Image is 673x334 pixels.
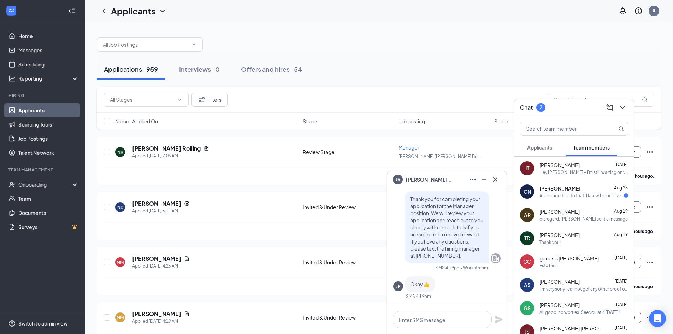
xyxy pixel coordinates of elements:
[399,144,419,151] span: Manager
[604,102,615,113] button: ComposeMessage
[619,7,627,15] svg: Notifications
[18,29,79,43] a: Home
[525,165,529,172] div: JT
[103,41,188,48] input: All Job Postings
[184,201,190,206] svg: Reapply
[399,154,481,159] span: [PERSON_NAME] ([PERSON_NAME] Bri ...
[117,204,123,210] div: NB
[132,207,190,215] div: Applied [DATE] 6:11 AM
[539,193,624,199] div: And in addition to that, I know I should've followed up and have it confirmed through email, howe...
[18,206,79,220] a: Documents
[241,65,302,74] div: Offers and hires · 54
[520,104,533,111] h3: Chat
[634,7,643,15] svg: QuestionInfo
[615,255,628,260] span: [DATE]
[539,104,542,110] div: 2
[617,102,628,113] button: ChevronDown
[539,263,558,269] div: Esta bien
[645,148,654,156] svg: Ellipses
[524,188,531,195] div: CN
[184,311,190,317] svg: Document
[539,216,628,222] div: disregard, [PERSON_NAME] sent a message
[303,204,394,211] div: Invited & Under Review
[645,313,654,322] svg: Ellipses
[410,196,483,259] span: Thank you for completing your application for the Manager position. We will review your applicati...
[115,118,158,125] span: Name · Applied On
[491,254,500,263] svg: Company
[303,118,317,125] span: Stage
[615,162,628,167] span: [DATE]
[8,93,77,99] div: Hiring
[649,310,666,327] div: Open Intercom Messenger
[132,263,190,270] div: Applied [DATE] 4:26 AM
[630,229,653,234] b: 2 hours ago
[614,209,628,214] span: Aug 19
[614,185,628,191] span: Aug 23
[8,167,77,173] div: Team Management
[606,103,614,112] svg: ComposeMessage
[527,144,552,151] span: Applicants
[539,325,603,332] span: [PERSON_NAME] [PERSON_NAME]
[573,144,610,151] span: Team members
[539,286,628,292] div: I'm very sorry i cannot get any other proof of Face ID but that picture and I can't get it replac...
[652,8,656,14] div: JL
[399,118,425,125] span: Job posting
[68,7,75,14] svg: Collapse
[645,258,654,266] svg: Ellipses
[184,256,190,262] svg: Document
[520,122,604,135] input: Search team member
[539,301,580,309] span: [PERSON_NAME]
[18,75,79,82] div: Reporting
[111,5,155,17] h1: Applicants
[495,315,503,324] svg: Plane
[8,320,16,327] svg: Settings
[539,239,561,245] div: Thank you!
[618,126,624,131] svg: MagnifyingGlass
[548,93,654,107] input: Search in applications
[18,43,79,57] a: Messages
[629,174,653,179] b: an hour ago
[117,315,124,321] div: MM
[303,314,394,321] div: Invited & Under Review
[494,118,508,125] span: Score
[179,65,220,74] div: Interviews · 0
[18,57,79,71] a: Scheduling
[645,203,654,211] svg: Ellipses
[539,309,620,315] div: All good, no worries. See you at 4 [DATE]!
[18,146,79,160] a: Talent Network
[630,284,653,289] b: 4 hours ago
[303,259,394,266] div: Invited & Under Review
[490,174,501,185] button: Cross
[104,65,158,74] div: Applications · 959
[18,117,79,131] a: Sourcing Tools
[197,95,206,104] svg: Filter
[132,200,181,207] h5: [PERSON_NAME]
[18,103,79,117] a: Applicants
[618,103,627,112] svg: ChevronDown
[539,208,580,215] span: [PERSON_NAME]
[8,181,16,188] svg: UserCheck
[478,174,490,185] button: Minimize
[523,258,531,265] div: GC
[117,149,123,155] div: NR
[461,265,488,271] span: • Workstream
[117,259,124,265] div: MM
[539,232,580,239] span: [PERSON_NAME]
[539,162,580,169] span: [PERSON_NAME]
[18,181,73,188] div: Onboarding
[132,145,201,152] h5: [PERSON_NAME] Rolling
[615,302,628,307] span: [DATE]
[132,318,190,325] div: Applied [DATE] 4:19 AM
[191,42,197,47] svg: ChevronDown
[468,175,477,184] svg: Ellipses
[491,175,500,184] svg: Cross
[615,325,628,330] span: [DATE]
[100,7,108,15] svg: ChevronLeft
[467,174,478,185] button: Ellipses
[132,255,181,263] h5: [PERSON_NAME]
[18,320,68,327] div: Switch to admin view
[18,220,79,234] a: SurveysCrown
[410,281,430,287] span: Okay 👍
[642,97,648,102] svg: MagnifyingGlass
